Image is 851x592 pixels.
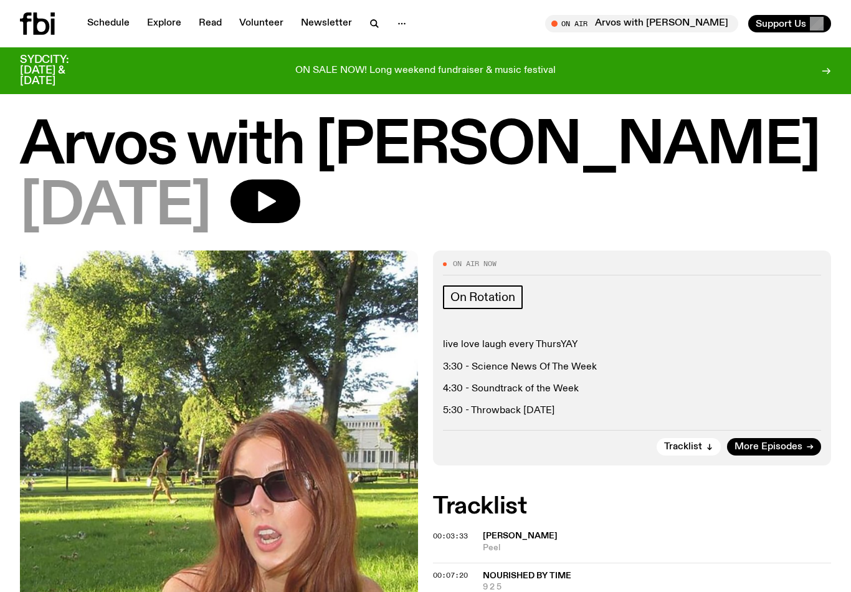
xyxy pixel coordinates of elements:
[433,531,468,541] span: 00:03:33
[140,15,189,32] a: Explore
[293,15,359,32] a: Newsletter
[20,179,211,236] span: [DATE]
[483,542,831,554] span: Peel
[664,442,702,452] span: Tracklist
[727,438,821,456] a: More Episodes
[545,15,738,32] button: On AirArvos with [PERSON_NAME]
[443,405,821,417] p: 5:30 - Throwback [DATE]
[443,285,523,309] a: On Rotation
[443,339,821,351] p: live love laugh every ThursYAY
[295,65,556,77] p: ON SALE NOW! Long weekend fundraiser & music festival
[453,260,497,267] span: On Air Now
[756,18,806,29] span: Support Us
[80,15,137,32] a: Schedule
[450,290,515,304] span: On Rotation
[433,570,468,580] span: 00:07:20
[433,495,831,518] h2: Tracklist
[20,118,831,174] h1: Arvos with [PERSON_NAME]
[735,442,802,452] span: More Episodes
[20,55,100,87] h3: SYDCITY: [DATE] & [DATE]
[748,15,831,32] button: Support Us
[483,532,558,540] span: [PERSON_NAME]
[191,15,229,32] a: Read
[657,438,721,456] button: Tracklist
[443,361,821,373] p: 3:30 - Science News Of The Week
[483,571,571,580] span: Nourished By Time
[232,15,291,32] a: Volunteer
[443,383,821,395] p: 4:30 - Soundtrack of the Week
